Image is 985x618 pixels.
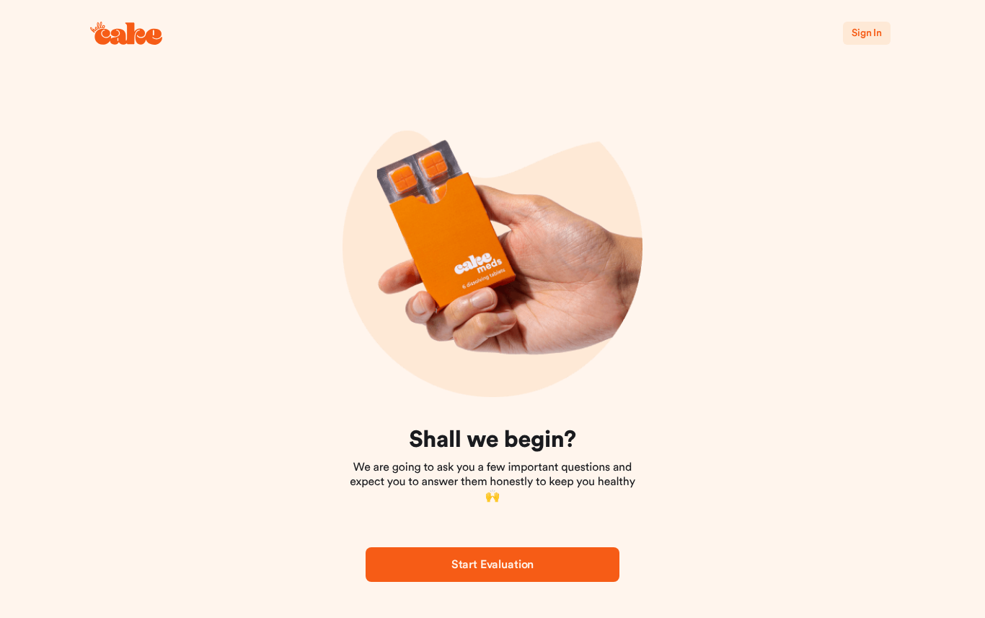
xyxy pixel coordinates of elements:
[345,426,640,504] div: We are going to ask you a few important questions and expect you to answer them honestly to keep ...
[345,426,640,455] h1: Shall we begin?
[843,22,891,45] button: Sign In
[451,559,534,570] span: Start Evaluation
[343,97,642,397] img: onboarding-img03.png
[366,547,619,582] button: Start Evaluation
[852,28,882,38] span: Sign In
